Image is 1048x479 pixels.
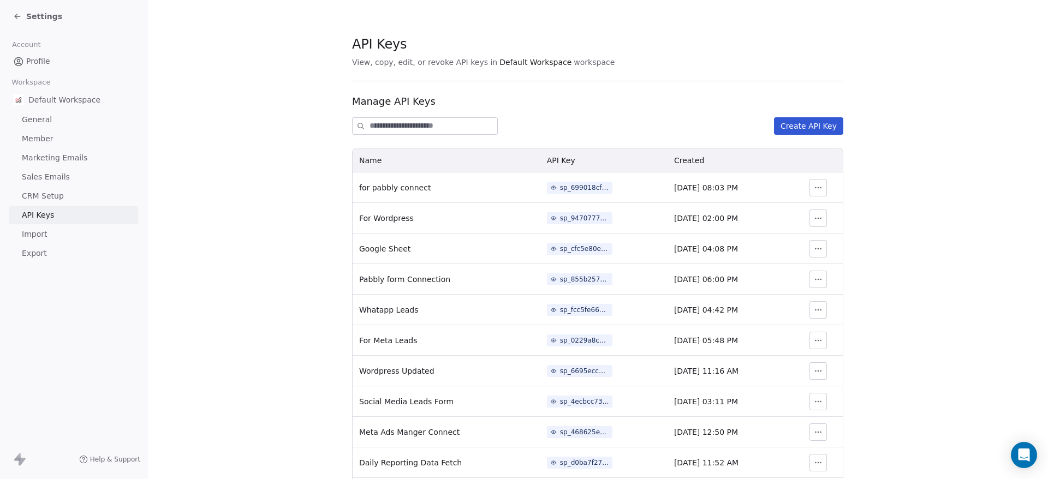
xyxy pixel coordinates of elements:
[560,183,609,193] div: sp_699018cf86fd4d999b2fc1dcab483f44
[352,57,843,68] span: View, copy, edit, or revoke API keys in workspace
[668,203,793,233] td: [DATE] 02:00 PM
[668,447,793,478] td: [DATE] 11:52 AM
[668,172,793,203] td: [DATE] 08:03 PM
[560,274,609,284] div: sp_855b25780d22424f9d67c5b80824af6f
[9,111,138,129] a: General
[359,458,462,467] span: Daily Reporting Data Fetch
[7,37,45,53] span: Account
[668,325,793,356] td: [DATE] 05:48 PM
[359,428,460,436] span: Meta Ads Manger Connect
[359,306,419,314] span: Whatapp Leads
[774,117,843,135] button: Create API Key
[9,206,138,224] a: API Keys
[28,94,100,105] span: Default Workspace
[13,94,24,105] img: on2cook%20logo-04%20copy.jpg
[359,367,434,375] span: Wordpress Updated
[352,36,407,52] span: API Keys
[560,366,609,376] div: sp_6695ecc9cb2548c6ac7cbb92c350018f
[359,336,417,345] span: For Meta Leads
[560,397,609,406] div: sp_4ecbcc73f7644ddca790b9b6d41fd5a0
[359,183,431,192] span: for pabbly connect
[359,156,382,165] span: Name
[668,295,793,325] td: [DATE] 04:42 PM
[674,156,704,165] span: Created
[668,264,793,295] td: [DATE] 06:00 PM
[359,397,454,406] span: Social Media Leads Form
[22,133,53,145] span: Member
[9,52,138,70] a: Profile
[359,214,414,223] span: For Wordpress
[22,209,54,221] span: API Keys
[90,455,140,464] span: Help & Support
[1011,442,1037,468] div: Open Intercom Messenger
[359,275,450,284] span: Pabbly form Connection
[9,187,138,205] a: CRM Setup
[668,386,793,417] td: [DATE] 03:11 PM
[560,244,609,254] div: sp_cfc5e80edc464bc1aac418652965dd7c
[560,213,609,223] div: sp_947077772177494fa64ed3249eac7dff
[22,229,47,240] span: Import
[499,57,571,68] span: Default Workspace
[13,11,62,22] a: Settings
[9,149,138,167] a: Marketing Emails
[547,156,575,165] span: API Key
[22,190,64,202] span: CRM Setup
[560,427,609,437] div: sp_468625e7087e4ac999a289c63e0c5072
[352,94,843,109] span: Manage API Keys
[22,248,47,259] span: Export
[22,171,70,183] span: Sales Emails
[9,244,138,262] a: Export
[560,305,609,315] div: sp_fcc5fe66562f4cda9404145d76870fe0
[22,152,87,164] span: Marketing Emails
[668,233,793,264] td: [DATE] 04:08 PM
[560,336,609,345] div: sp_0229a8c375bd4e0380485a0ca0dd35b7
[26,11,62,22] span: Settings
[9,225,138,243] a: Import
[26,56,50,67] span: Profile
[560,458,609,468] div: sp_d0ba7f27167b42728b97acac7c162377
[79,455,140,464] a: Help & Support
[359,244,410,253] span: Google Sheet
[22,114,52,125] span: General
[9,168,138,186] a: Sales Emails
[9,130,138,148] a: Member
[7,74,55,91] span: Workspace
[668,417,793,447] td: [DATE] 12:50 PM
[668,356,793,386] td: [DATE] 11:16 AM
